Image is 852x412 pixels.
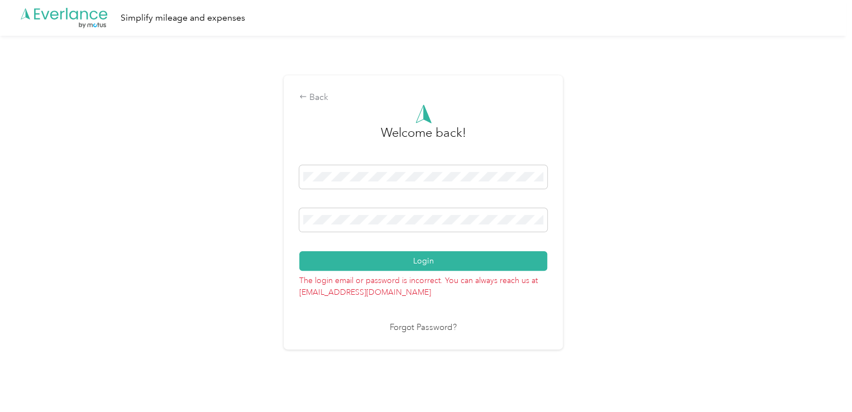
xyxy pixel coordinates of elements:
[299,251,547,271] button: Login
[390,322,457,334] a: Forgot Password?
[381,123,466,154] h3: greeting
[299,271,547,298] p: The login email or password is incorrect. You can always reach us at [EMAIL_ADDRESS][DOMAIN_NAME]
[121,11,245,25] div: Simplify mileage and expenses
[299,91,547,104] div: Back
